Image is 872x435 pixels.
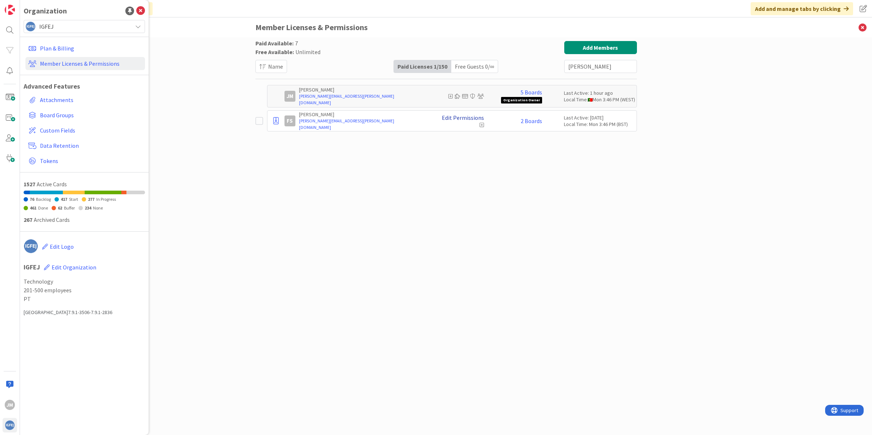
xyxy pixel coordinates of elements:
h1: IGFEJ [24,260,145,275]
span: Buffer [64,205,75,211]
span: 417 [61,196,67,202]
a: [PERSON_NAME][EMAIL_ADDRESS][PERSON_NAME][DOMAIN_NAME] [299,93,426,106]
img: avatar [5,420,15,430]
div: Active Cards [24,180,145,188]
span: 76 [30,196,34,202]
span: Done [38,205,48,211]
span: Unlimited [295,48,320,56]
a: Board Groups [25,109,145,122]
div: JM [5,400,15,410]
span: PT [24,294,145,303]
div: Free Guests 0 / ∞ [451,60,498,73]
span: 1527 [24,180,35,188]
span: Data Retention [40,141,142,150]
span: Edit Logo [50,243,74,250]
span: None [93,205,103,211]
a: Custom Fields [25,124,145,137]
img: pt.png [588,98,593,102]
button: Name [255,60,287,73]
p: [PERSON_NAME] [299,111,426,118]
span: 277 [88,196,94,202]
a: [PERSON_NAME][EMAIL_ADDRESS][PERSON_NAME][DOMAIN_NAME] [299,118,426,131]
button: Edit Logo [42,239,74,254]
button: Edit Organization [44,260,97,275]
div: Add and manage tabs by clicking [751,2,853,15]
a: Plan & Billing [25,42,145,55]
a: Edit Permissions [442,114,484,121]
div: Paid Licenses 1 / 150 [394,60,451,73]
span: Board Groups [40,111,142,119]
span: Paid Available: [255,40,294,47]
a: 5 Boards [521,89,542,95]
span: 234 [85,205,91,211]
span: IGFEJ [39,21,129,32]
span: Technology [24,277,145,286]
a: Data Retention [25,139,145,152]
span: 7 [295,40,298,47]
div: Archived Cards [24,215,145,224]
span: 201-500 employees [24,286,145,294]
img: Visit kanbanzone.com [5,5,15,15]
div: Organization [24,5,67,16]
a: Attachments [25,93,145,106]
span: Custom Fields [40,126,142,135]
span: Organization Owner [501,97,542,103]
div: Local Time: Mon 3:46 PM (WEST) [564,96,633,103]
img: avatar [24,239,38,253]
span: 461 [30,205,36,211]
span: Support [15,1,33,10]
div: Last Active: 1 hour ago [564,90,633,96]
a: Tokens [25,154,145,167]
span: Edit Organization [52,264,96,271]
div: Last Active: [DATE] [564,114,633,121]
span: Name [268,62,283,71]
div: [GEOGRAPHIC_DATA] 7.9.1-3506-7.9.1-2836 [24,309,145,316]
span: In Progress [96,196,116,202]
img: avatar [25,21,36,32]
button: Add Members [564,41,637,54]
span: 267 [24,216,32,223]
div: FS [284,115,295,126]
p: [PERSON_NAME] [299,86,426,93]
a: 2 Boards [521,118,542,124]
span: Start [69,196,78,202]
h3: Member Licenses & Permissions [255,17,637,37]
span: Free Available: [255,48,294,56]
span: 62 [58,205,62,211]
span: Backlog [36,196,51,202]
div: JM [284,91,295,102]
input: Search Paid Licenses... [564,60,637,73]
h1: Advanced Features [24,82,145,90]
a: Member Licenses & Permissions [25,57,145,70]
span: Tokens [40,156,142,165]
div: Local Time: Mon 3:46 PM (BST) [564,121,633,127]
